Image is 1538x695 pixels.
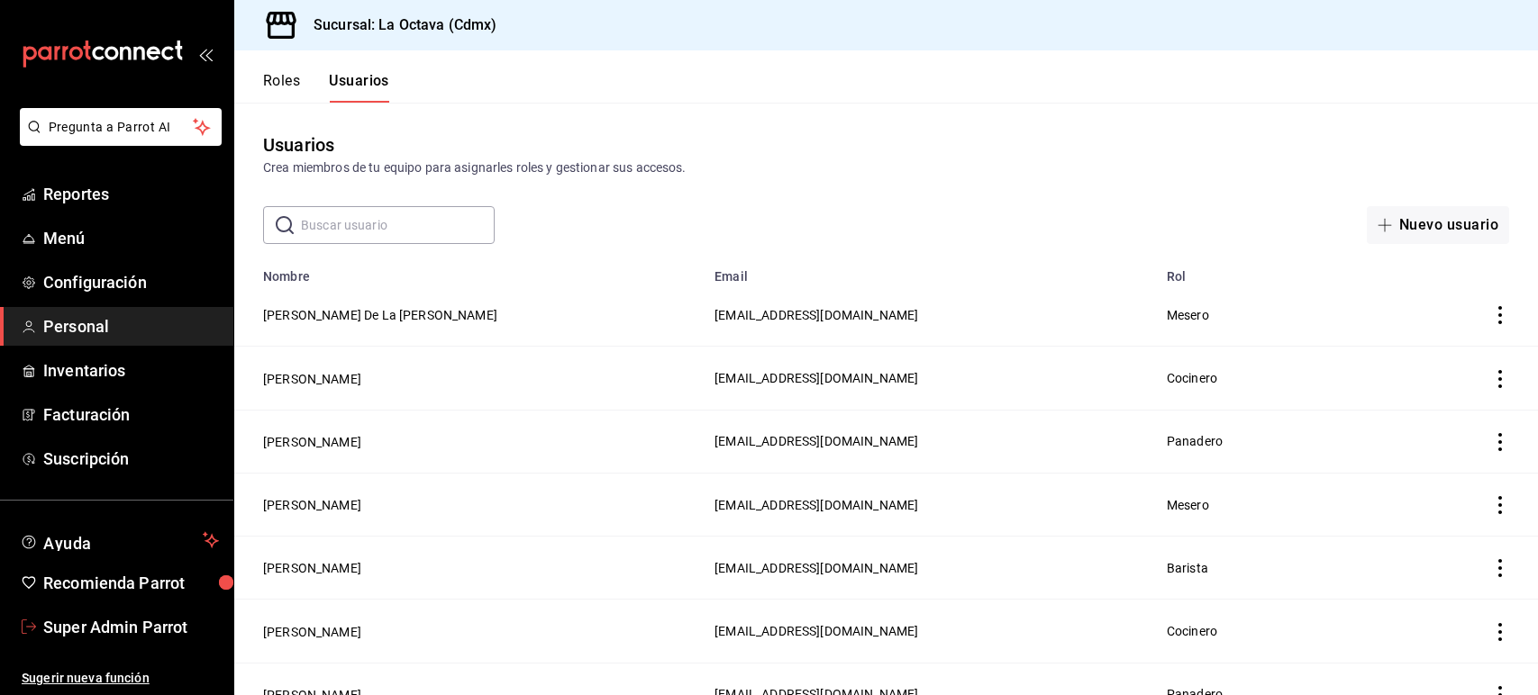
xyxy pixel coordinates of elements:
[301,207,495,243] input: Buscar usuario
[329,72,389,103] button: Usuarios
[43,571,219,595] span: Recomienda Parrot
[263,158,1509,177] div: Crea miembros de tu equipo para asignarles roles y gestionar sus accesos.
[263,623,361,641] button: [PERSON_NAME]
[234,258,704,284] th: Nombre
[43,358,219,383] span: Inventarios
[714,624,918,638] span: [EMAIL_ADDRESS][DOMAIN_NAME]
[1167,498,1209,512] span: Mesero
[43,270,219,294] span: Configuración
[714,561,918,575] span: [EMAIL_ADDRESS][DOMAIN_NAME]
[198,47,213,61] button: open_drawer_menu
[714,498,918,512] span: [EMAIL_ADDRESS][DOMAIN_NAME]
[263,72,389,103] div: navigation tabs
[43,615,219,639] span: Super Admin Parrot
[263,306,497,324] button: [PERSON_NAME] De La [PERSON_NAME]
[263,496,361,514] button: [PERSON_NAME]
[1167,561,1208,575] span: Barista
[49,118,194,137] span: Pregunta a Parrot AI
[43,529,196,551] span: Ayuda
[704,258,1156,284] th: Email
[1367,206,1509,244] button: Nuevo usuario
[263,131,334,158] div: Usuarios
[714,434,918,448] span: [EMAIL_ADDRESS][DOMAIN_NAME]
[263,370,361,388] button: [PERSON_NAME]
[43,182,219,206] span: Reportes
[1491,559,1509,577] button: actions
[20,108,222,146] button: Pregunta a Parrot AI
[1491,623,1509,641] button: actions
[1156,258,1425,284] th: Rol
[1167,371,1217,385] span: Cocinero
[1491,433,1509,451] button: actions
[43,226,219,250] span: Menú
[22,669,219,688] span: Sugerir nueva función
[263,559,361,577] button: [PERSON_NAME]
[1167,434,1223,448] span: Panadero
[43,314,219,338] span: Personal
[1491,306,1509,324] button: actions
[263,433,361,451] button: [PERSON_NAME]
[714,371,918,385] span: [EMAIL_ADDRESS][DOMAIN_NAME]
[13,131,222,149] a: Pregunta a Parrot AI
[714,308,918,322] span: [EMAIL_ADDRESS][DOMAIN_NAME]
[1491,496,1509,514] button: actions
[1491,370,1509,388] button: actions
[1167,308,1209,322] span: Mesero
[43,447,219,471] span: Suscripción
[1167,624,1217,638] span: Cocinero
[43,402,219,427] span: Facturación
[299,14,496,36] h3: Sucursal: La Octava (Cdmx)
[263,72,300,103] button: Roles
